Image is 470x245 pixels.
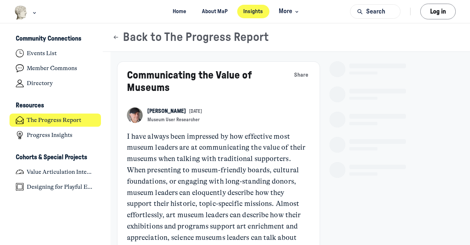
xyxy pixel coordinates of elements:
[147,107,186,115] a: View John H Falk profile
[294,71,308,79] span: Share
[10,151,101,164] button: Cohorts & Special ProjectsCollapse space
[350,4,401,19] button: Search
[420,3,456,20] button: Log in
[10,100,101,112] button: ResourcesCollapse space
[27,116,81,124] h4: The Progress Report
[16,35,81,43] h3: Community Connections
[127,70,252,93] a: Communicating the Value of Museums
[196,5,234,18] a: About MaP
[14,5,28,20] img: Museums as Progress logo
[27,80,53,87] h4: Directory
[127,107,143,123] a: View John H Falk profile
[10,129,101,142] a: Progress Insights
[10,180,101,194] a: Designing for Playful Engagement
[103,23,470,52] header: Page Header
[10,114,101,127] a: The Progress Report
[293,69,310,80] button: Share
[10,77,101,90] a: Directory
[10,165,101,179] a: Value Articulation Intensive (Cultural Leadership Lab)
[10,62,101,75] a: Member Commons
[147,117,200,123] button: Museum User Researcher
[237,5,270,18] a: Insights
[112,30,269,45] button: Back to The Progress Report
[272,5,304,18] button: More
[10,47,101,60] a: Events List
[16,102,44,110] h3: Resources
[147,107,202,123] button: View John H Falk profile[DATE]Museum User Researcher
[27,131,72,139] h4: Progress Insights
[14,5,38,20] button: Museums as Progress logo
[27,168,95,176] h4: Value Articulation Intensive (Cultural Leadership Lab)
[16,154,87,161] h3: Cohorts & Special Projects
[10,33,101,45] button: Community ConnectionsCollapse space
[166,5,193,18] a: Home
[189,108,202,115] a: [DATE]
[279,7,300,16] span: More
[27,65,77,72] h4: Member Commons
[27,183,95,191] h4: Designing for Playful Engagement
[27,50,57,57] h4: Events List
